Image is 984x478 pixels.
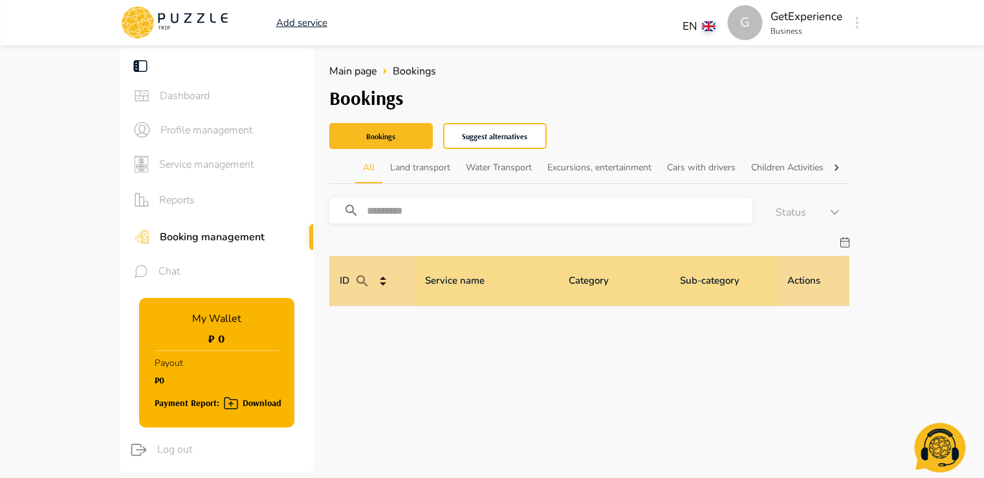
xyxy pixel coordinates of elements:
[338,198,375,223] button: search
[329,63,377,79] a: Main page
[659,152,743,183] button: Cars with drivers
[208,332,224,345] h1: ₽ 0
[680,273,739,288] p: Sub-category
[340,268,375,294] p: ID
[355,152,382,183] button: All
[155,375,183,385] h1: ₽0
[743,152,831,183] button: Children Activities
[130,260,152,282] button: sidebar icons
[329,64,377,78] span: Main page
[120,79,314,113] div: sidebar iconsDashboard
[329,123,433,149] button: Bookings
[120,181,314,218] div: sidebar iconsReports
[130,152,153,176] button: sidebar icons
[787,273,820,288] p: Actions
[130,223,153,250] button: sidebar icons
[540,152,659,183] button: Excursions, entertainment
[120,113,314,147] div: sidebar iconsProfile management
[192,311,241,326] p: My Wallet
[130,84,153,108] button: sidebar icons
[329,87,849,109] h3: Bookings
[155,351,183,375] p: Payout
[458,152,540,183] button: Water Transport
[160,229,303,245] span: Booking management
[160,122,303,138] span: Profile management
[116,433,314,467] div: logoutLog out
[159,264,303,279] span: Chat
[159,157,303,172] span: Service management
[728,5,763,40] div: G
[683,18,697,35] p: EN
[127,438,151,462] button: logout
[382,152,458,183] button: Land transport
[120,147,314,181] div: sidebar iconsService management
[276,16,327,30] a: Add service
[130,187,153,213] button: sidebar icons
[393,63,436,79] span: Bookings
[703,21,716,31] img: lang
[771,25,842,37] p: Business
[120,255,314,288] div: sidebar iconsChat
[355,152,824,183] div: scrollable tabs example
[443,123,547,149] button: Suggest alternatives
[120,218,314,255] div: sidebar iconsBooking management
[425,273,485,288] p: Service name
[155,389,281,411] button: Payment Report: Download
[771,8,842,25] p: GetExperience
[157,442,303,457] span: Log out
[160,88,303,104] span: Dashboard
[159,192,303,208] span: Reports
[569,273,609,288] p: Category
[130,118,154,142] button: sidebar icons
[329,63,849,79] nav: breadcrumb
[752,205,849,223] div: Status
[155,395,281,411] div: Payment Report: Download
